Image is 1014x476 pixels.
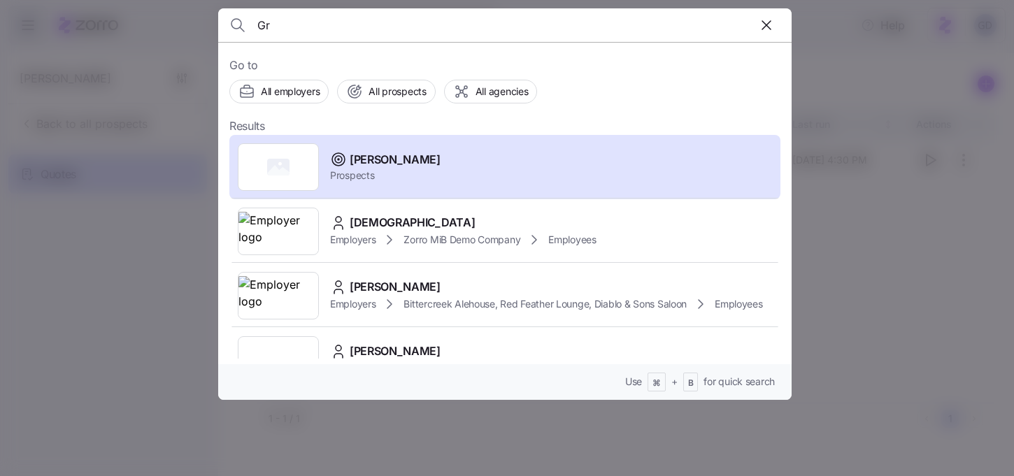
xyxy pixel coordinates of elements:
[238,212,318,251] img: Employer logo
[444,80,538,103] button: All agencies
[625,375,642,389] span: Use
[715,297,762,311] span: Employees
[330,168,441,182] span: Prospects
[652,377,661,389] span: ⌘
[330,233,376,247] span: Employers
[476,85,529,99] span: All agencies
[337,80,435,103] button: All prospects
[704,375,775,389] span: for quick search
[369,85,426,99] span: All prospects
[671,375,678,389] span: +
[350,342,441,360] span: [PERSON_NAME]
[229,80,329,103] button: All employers
[229,57,780,74] span: Go to
[350,151,441,168] span: [PERSON_NAME]
[261,85,320,99] span: All employers
[548,233,596,247] span: Employees
[404,233,520,247] span: Zorro MiB Demo Company
[238,276,318,315] img: Employer logo
[404,297,687,311] span: Bittercreek Alehouse, Red Feather Lounge, Diablo & Sons Saloon
[229,117,265,135] span: Results
[350,214,475,231] span: [DEMOGRAPHIC_DATA]
[330,297,376,311] span: Employers
[688,377,694,389] span: B
[350,278,441,296] span: [PERSON_NAME]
